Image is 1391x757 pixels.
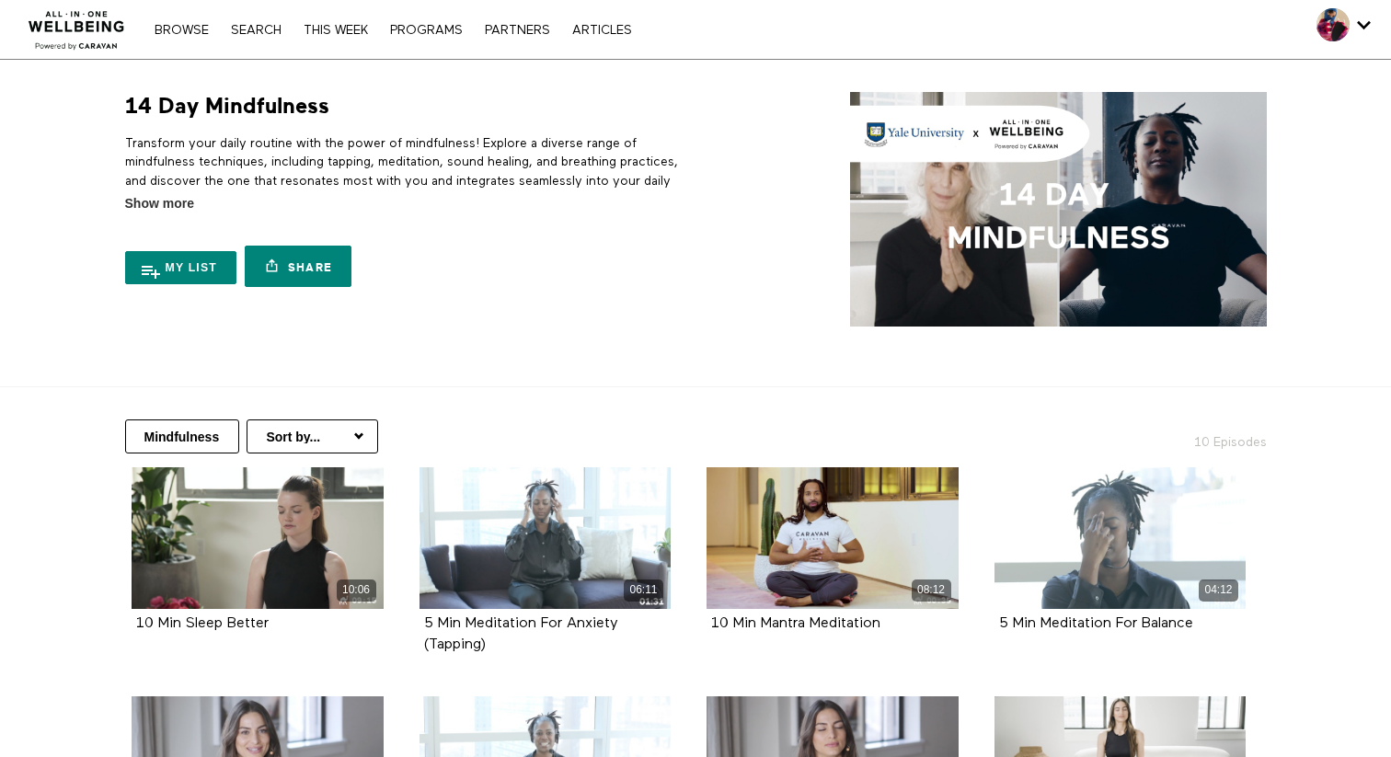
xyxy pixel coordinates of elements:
[1199,579,1238,601] div: 04:12
[132,467,384,609] a: 10 Min Sleep Better 10:06
[711,616,880,630] a: 10 Min Mantra Meditation
[563,24,641,37] a: ARTICLES
[125,251,237,284] button: My list
[125,194,194,213] span: Show more
[711,616,880,631] strong: 10 Min Mantra Meditation
[999,616,1193,631] strong: 5 Min Meditation For Balance
[125,134,689,227] p: Transform your daily routine with the power of mindfulness! Explore a diverse range of mindfulnes...
[1071,419,1278,452] h2: 10 Episodes
[850,92,1267,327] img: 14 Day Mindfulness
[136,616,269,630] a: 10 Min Sleep Better
[624,579,663,601] div: 06:11
[294,24,377,37] a: THIS WEEK
[999,616,1193,630] a: 5 Min Meditation For Balance
[476,24,559,37] a: PARTNERS
[337,579,376,601] div: 10:06
[912,579,951,601] div: 08:12
[424,616,618,651] a: 5 Min Meditation For Anxiety (Tapping)
[381,24,472,37] a: PROGRAMS
[707,467,959,609] a: 10 Min Mantra Meditation 08:12
[145,24,218,37] a: Browse
[136,616,269,631] strong: 10 Min Sleep Better
[125,92,329,120] h1: 14 Day Mindfulness
[145,20,640,39] nav: Primary
[245,246,351,287] a: Share
[420,467,672,609] a: 5 Min Meditation For Anxiety (Tapping) 06:11
[994,467,1247,609] a: 5 Min Meditation For Balance 04:12
[222,24,291,37] a: Search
